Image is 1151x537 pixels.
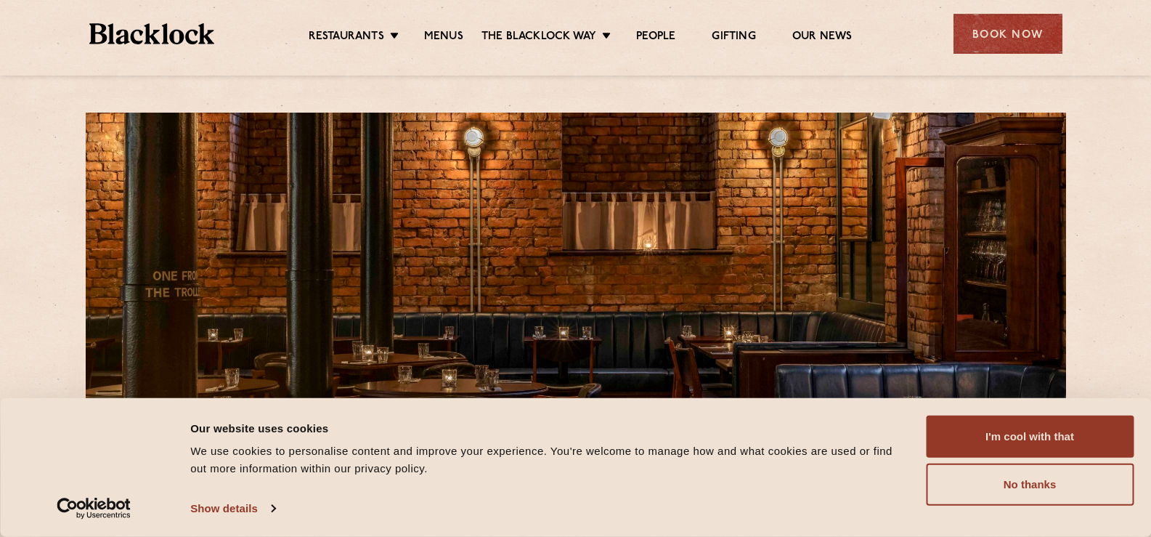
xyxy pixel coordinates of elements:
[481,30,596,46] a: The Blacklock Way
[190,419,893,437] div: Our website uses cookies
[636,30,675,46] a: People
[792,30,853,46] a: Our News
[190,498,274,520] a: Show details
[190,443,893,477] div: We use cookies to personalise content and improve your experience. You're welcome to manage how a...
[712,30,755,46] a: Gifting
[89,23,215,44] img: BL_Textured_Logo-footer-cropped.svg
[30,498,158,520] a: Usercentrics Cookiebot - opens in a new window
[953,14,1062,54] div: Book Now
[424,30,463,46] a: Menus
[926,464,1134,506] button: No thanks
[926,416,1134,458] button: I'm cool with that
[309,30,384,46] a: Restaurants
